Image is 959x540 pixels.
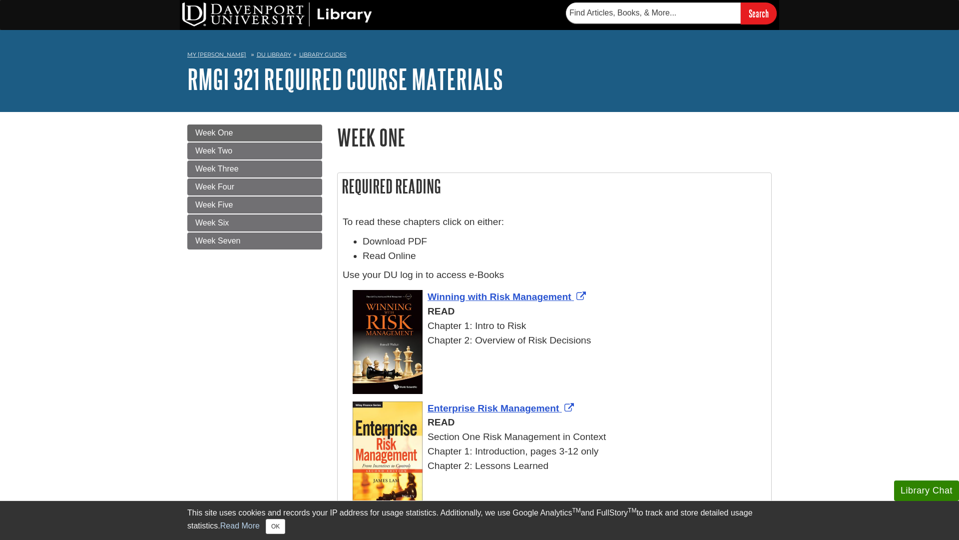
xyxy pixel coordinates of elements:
[299,51,347,58] a: Library Guides
[428,291,588,302] a: Link opens in new window
[187,124,322,249] div: Guide Page Menu
[428,306,455,316] b: READ
[428,417,455,427] b: READ
[195,146,232,155] span: Week Two
[195,182,234,191] span: Week Four
[195,164,239,173] span: Week Three
[428,291,571,302] span: Winning with Risk Management
[187,160,322,177] a: Week Three
[338,173,771,199] h2: Required Reading
[628,507,636,514] sup: TM
[195,128,233,137] span: Week One
[182,2,372,26] img: DU Library
[353,415,766,473] div: Section One Risk Management in Context Chapter 1: Introduction, pages 3-12 only Chapter 2: Lesson...
[187,142,322,159] a: Week Two
[566,2,777,24] form: Searches DU Library's articles, books, and more
[894,480,959,501] button: Library Chat
[187,48,772,64] nav: breadcrumb
[363,249,766,263] li: Read Online
[187,507,772,534] div: This site uses cookies and records your IP address for usage statistics. Additionally, we use Goo...
[428,403,559,413] span: Enterprise Risk Management
[195,218,229,227] span: Week Six
[353,304,766,347] div: Chapter 1: Intro to Risk Chapter 2: Overview of Risk Decisions
[741,2,777,24] input: Search
[195,200,233,209] span: Week Five
[187,124,322,141] a: Week One
[343,215,766,229] p: To read these chapters click on either:
[343,268,766,282] p: Use your DU log in to access e-Books
[187,178,322,195] a: Week Four
[187,50,246,59] a: My [PERSON_NAME]
[572,507,580,514] sup: TM
[363,234,766,249] li: Download PDF
[428,403,576,413] a: Link opens in new window
[195,236,240,245] span: Week Seven
[337,124,772,150] h1: Week One
[187,196,322,213] a: Week Five
[566,2,741,23] input: Find Articles, Books, & More...
[187,214,322,231] a: Week Six
[266,519,285,534] button: Close
[220,521,260,530] a: Read More
[187,63,503,94] a: RMGI 321 Required Course Materials
[187,232,322,249] a: Week Seven
[257,51,291,58] a: DU Library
